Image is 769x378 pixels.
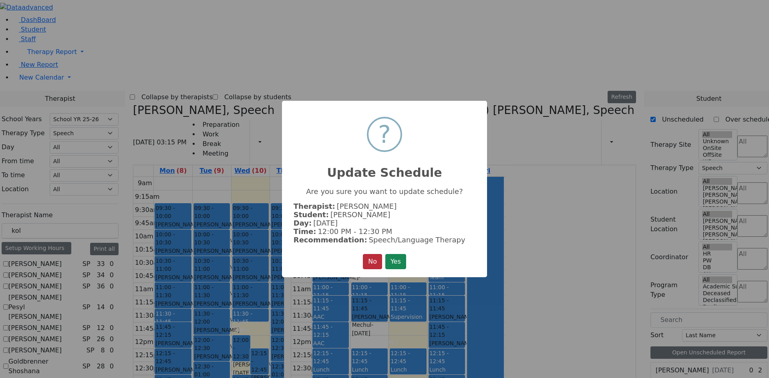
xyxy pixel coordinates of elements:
span: [DATE] [313,219,338,227]
strong: Therapist: [294,202,335,210]
strong: Time: [294,227,316,236]
strong: Student: [294,210,329,219]
strong: Day: [294,219,312,227]
strong: Recommendation: [294,236,367,244]
p: Are you sure you want to update schedule? [294,187,475,196]
span: 12:00 PM - 12:30 PM [318,227,392,236]
button: Yes [385,254,406,269]
span: [PERSON_NAME] [337,202,397,210]
button: No [363,254,382,269]
h2: Update Schedule [282,156,487,180]
div: ? [378,118,391,150]
span: [PERSON_NAME] [330,210,391,219]
span: Speech/Language Therapy [369,236,465,244]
